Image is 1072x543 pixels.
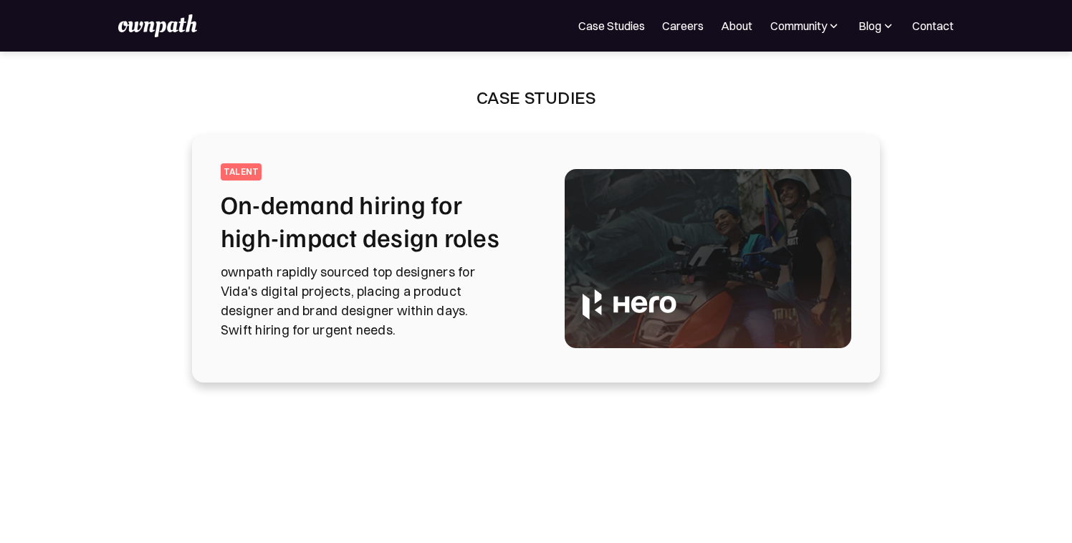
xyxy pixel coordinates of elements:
[770,17,841,34] div: Community
[770,17,827,34] div: Community
[578,17,645,34] a: Case Studies
[662,17,704,34] a: Careers
[912,17,954,34] a: Contact
[221,163,851,354] a: talentOn-demand hiring for high-impact design rolesownpath rapidly sourced top designers for Vida...
[221,188,530,254] h2: On-demand hiring for high-impact design roles
[858,17,895,34] div: Blog
[221,262,530,340] p: ownpath rapidly sourced top designers for Vida's digital projects, placing a product designer and...
[721,17,752,34] a: About
[477,86,596,109] div: Case Studies
[224,166,259,178] div: talent
[858,17,881,34] div: Blog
